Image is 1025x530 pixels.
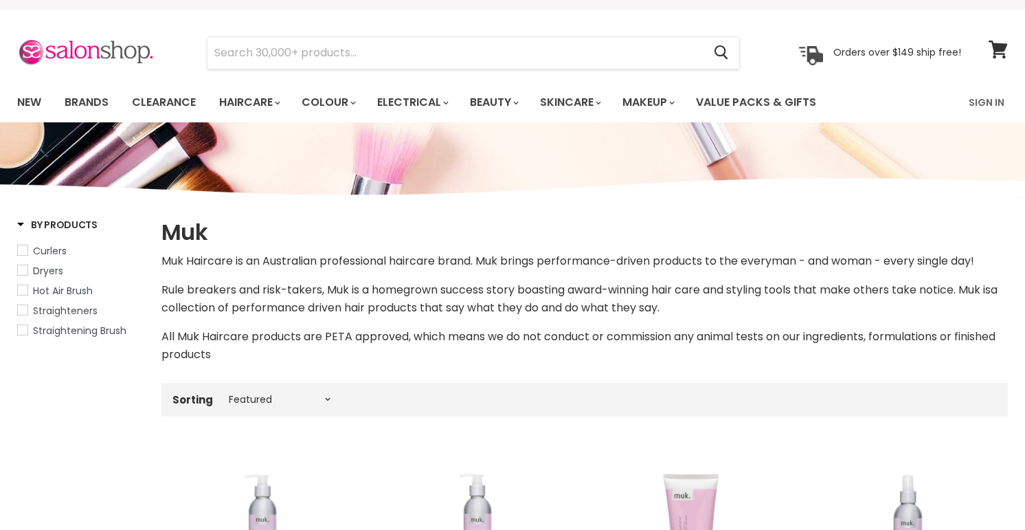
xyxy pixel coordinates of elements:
[161,281,1008,317] p: a collection of performance driven hair products that say what they do and do what they say.
[207,37,703,69] input: Search
[17,283,144,298] a: Hot Air Brush
[172,394,213,406] label: Sorting
[33,284,93,298] span: Hot Air Brush
[33,324,126,338] span: Straightening Brush
[33,264,63,278] span: Dryers
[122,88,206,117] a: Clearance
[33,244,67,258] span: Curlers
[17,263,144,278] a: Dryers
[703,37,739,69] button: Search
[161,253,974,269] span: Muk Haircare is an Australian professional haircare brand. Muk brings performance-driven products...
[161,329,995,362] span: All Muk Haircare products are PETA approved, which means we do not conduct or commission any anim...
[207,36,740,69] form: Product
[54,88,119,117] a: Brands
[460,88,527,117] a: Beauty
[161,282,991,298] span: Rule breakers and risk-takers, Muk is a homegrown success story boasting award-winning hair care ...
[530,88,609,117] a: Skincare
[291,88,364,117] a: Colour
[17,323,144,338] a: Straightening Brush
[17,243,144,258] a: Curlers
[833,46,961,58] p: Orders over $149 ship free!
[33,304,98,318] span: Straighteners
[367,88,457,117] a: Electrical
[686,88,826,117] a: Value Packs & Gifts
[209,88,289,117] a: Haircare
[612,88,683,117] a: Makeup
[7,82,894,122] ul: Main menu
[960,88,1013,117] a: Sign In
[161,218,1008,247] h1: Muk
[17,303,144,318] a: Straighteners
[7,88,52,117] a: New
[17,218,98,232] h3: By Products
